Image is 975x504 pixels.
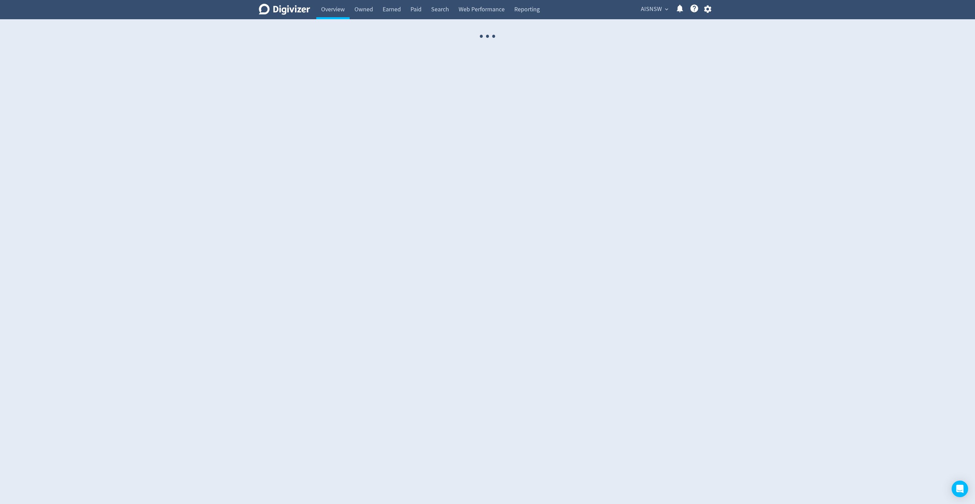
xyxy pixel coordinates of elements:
button: AISNSW [638,4,670,15]
span: AISNSW [641,4,662,15]
span: · [484,19,491,54]
span: · [491,19,497,54]
span: expand_more [664,6,670,12]
div: Open Intercom Messenger [952,481,968,497]
span: · [478,19,484,54]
